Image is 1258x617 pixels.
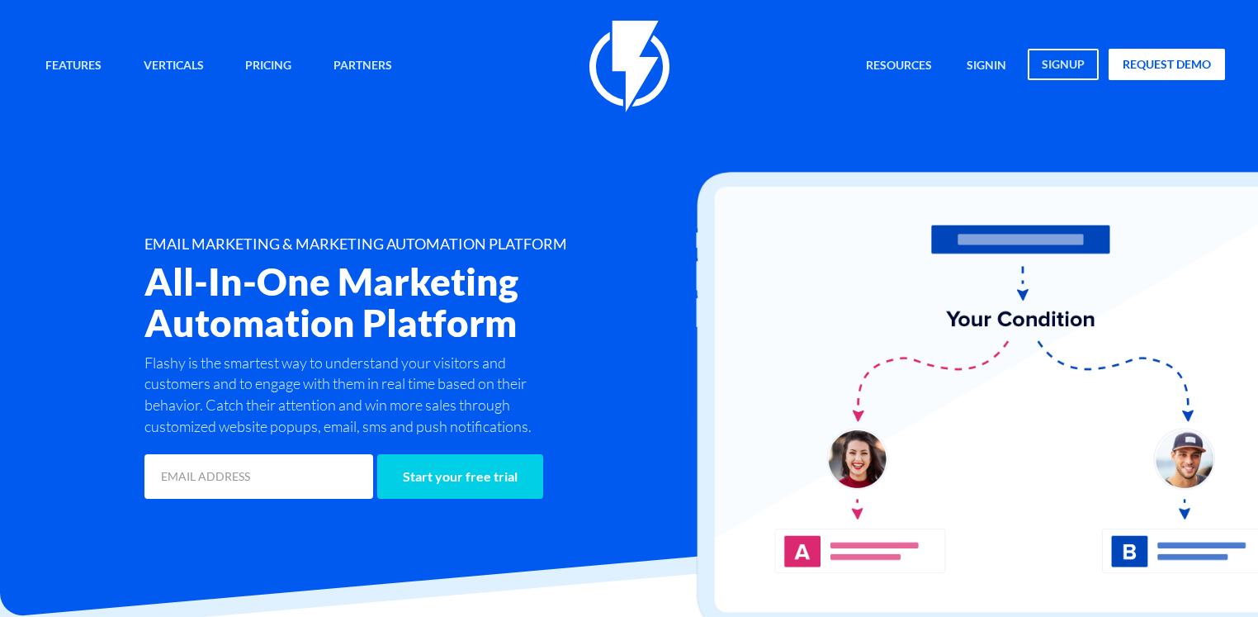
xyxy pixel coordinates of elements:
[954,49,1019,84] a: signin
[1109,49,1225,80] a: request demo
[131,49,216,84] a: Verticals
[144,454,373,499] input: EMAIL ADDRESS
[33,49,114,84] a: Features
[233,49,304,84] a: Pricing
[144,261,716,344] h2: All-In-One Marketing Automation Platform
[1028,49,1099,80] a: signup
[321,49,404,84] a: Partners
[854,49,944,84] a: Resources
[144,353,567,438] p: Flashy is the smartest way to understand your visitors and customers and to engage with them in r...
[377,454,543,499] input: Start your free trial
[144,236,716,253] h1: EMAIL MARKETING & MARKETING AUTOMATION PLATFORM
